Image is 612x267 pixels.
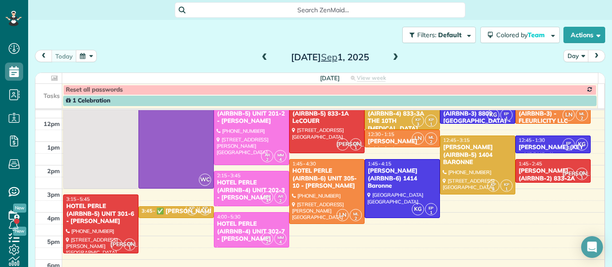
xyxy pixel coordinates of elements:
div: ✅ [PERSON_NAME] (AIRBNB-3) 8809 [GEOGRAPHIC_DATA] - FLEURLICITY LLC [443,102,513,133]
span: LN [563,109,575,121]
span: 3:15 - 5:45 [66,196,90,202]
div: HOTEL PERLE (AIRBNB-4) UNIT 202-3 - [PERSON_NAME] [217,179,286,202]
div: HOTEL PERLE (AIRBNB-5) UNIT 201-2 - [PERSON_NAME] [217,102,286,126]
span: 4pm [47,214,60,222]
span: CG [127,241,133,246]
small: 2 [262,238,273,247]
span: [PERSON_NAME] [563,168,575,180]
div: [PERSON_NAME] (airbnb-1 - [GEOGRAPHIC_DATA]) [367,138,437,161]
span: [PERSON_NAME] [336,138,349,150]
div: [PERSON_NAME] (AIRBNB-2) 833-2A THE [PERSON_NAME] [518,167,588,190]
span: 1pm [47,144,60,151]
span: KP [429,117,434,122]
span: EP [504,111,509,116]
div: HOTEL PERLE (AIRBNB-5) UNIT 301-6 - [PERSON_NAME] [66,203,136,226]
small: 4 [262,197,273,205]
span: 4:00 - 5:30 [217,214,241,220]
span: CG [579,170,585,175]
span: 3pm [47,191,60,198]
small: 4 [275,238,286,247]
span: ML [429,135,434,140]
small: 2 [425,138,437,146]
span: AR [265,235,270,240]
span: View week [357,74,386,82]
div: [PERSON_NAME] (AIRBNB-5) 1404 BARONNE [443,144,513,167]
button: Actions [563,27,605,43]
small: 2 [275,197,286,205]
div: Open Intercom Messenger [581,236,603,258]
span: AR [265,152,270,157]
span: KP [491,182,496,187]
small: 2 [350,214,361,223]
small: 1 [563,144,574,152]
div: [PERSON_NAME] (AIRBNB-5) 833-1A LeCOUER [292,102,362,126]
button: prev [35,50,52,62]
span: MM [277,152,284,157]
div: [PERSON_NAME] (AIRBNB-4) 833-3A THE 10TH [MEDICAL_DATA] [367,102,437,133]
span: 12:30 - 1:15 [368,131,394,137]
small: 1 [501,185,512,194]
div: HOTEL PERLE (AIRBNB-6) UNIT 305-10 - [PERSON_NAME] [292,167,362,190]
button: next [588,50,605,62]
small: 2 [262,155,273,164]
span: 1 Celebration [66,97,110,104]
span: KG [576,138,588,150]
span: Reset all passwords [66,86,123,93]
span: ML [579,111,585,116]
span: AR [278,194,283,199]
span: KP [504,182,509,187]
small: 1 [350,144,361,152]
small: 3 [412,120,424,129]
span: Sep [321,51,337,63]
span: Colored by [496,31,548,39]
button: Day [563,50,589,62]
span: LN [412,132,424,145]
span: MM [277,235,284,240]
button: Filters: Default [402,27,476,43]
div: ✅ [PERSON_NAME] (AIRBNB-1) - FLEURLICITY LLC [157,208,306,215]
span: ML [353,211,359,216]
span: LN [336,209,349,221]
small: 2 [576,114,587,123]
small: 4 [275,155,286,164]
span: EP [566,141,571,146]
span: CG [353,141,359,146]
span: 5pm [47,238,60,245]
div: [PERSON_NAME] (AIRBNB-6) 1414 Baronne [367,167,437,190]
span: WC [199,174,211,186]
button: today [51,50,77,62]
span: 2pm [47,167,60,175]
span: KG [487,109,499,121]
small: 1 [501,114,512,123]
span: 12:45 - 1:30 [518,137,545,143]
small: 1 [124,244,135,252]
span: KG [412,203,424,215]
span: Default [438,31,462,39]
span: MM [264,194,271,199]
small: 3 [488,185,499,194]
span: 2:15 - 3:45 [217,172,241,179]
span: EP [429,205,434,210]
button: Colored byTeam [480,27,560,43]
span: Team [528,31,546,39]
a: Filters: Default [398,27,476,43]
small: 1 [186,209,197,217]
span: 1:45 - 2:45 [518,160,542,167]
small: 3 [199,209,211,217]
span: [PERSON_NAME] [110,238,123,251]
span: Filters: [417,31,436,39]
span: New [13,204,26,213]
h2: [DATE] 1, 2025 [273,52,387,62]
div: [PERSON_NAME] (KEY - AIRBNB-1) [518,144,588,159]
span: KP [415,117,421,122]
small: 1 [425,120,437,129]
span: 12:45 - 3:15 [443,137,469,143]
span: 12pm [44,120,60,127]
small: 1 [576,173,587,182]
span: 1:45 - 4:30 [292,160,316,167]
small: 1 [425,209,437,217]
span: [DATE] [320,74,340,82]
div: ✅ [PERSON_NAME] (AIRBNB-3) - FLEURLICITY LLC [518,102,588,126]
span: 1:45 - 4:15 [368,160,391,167]
div: HOTEL PERLE (AIRBNB-4) UNIT 302-7 - [PERSON_NAME] [217,220,286,243]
